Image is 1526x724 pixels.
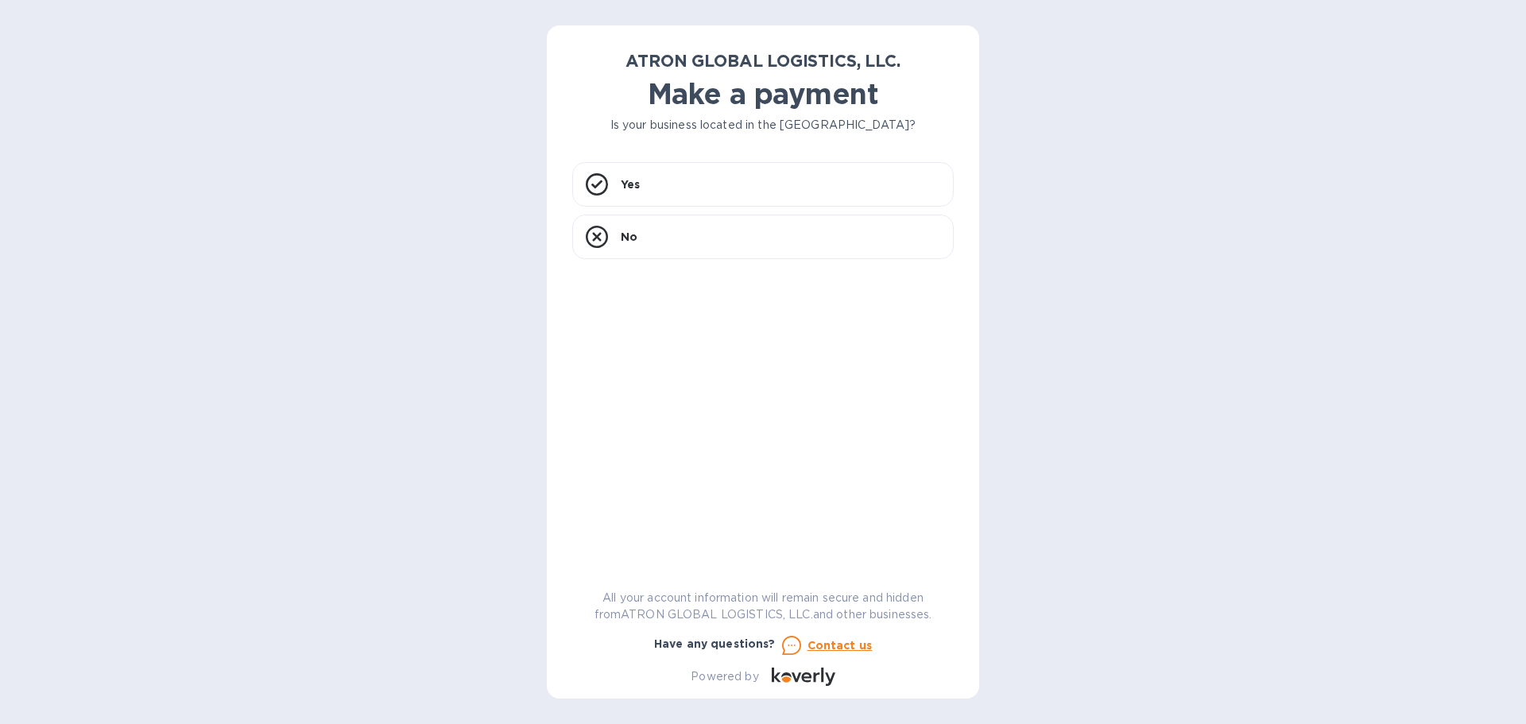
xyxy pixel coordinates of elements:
p: All your account information will remain secure and hidden from ATRON GLOBAL LOGISTICS, LLC. and ... [572,590,954,623]
u: Contact us [808,639,873,652]
h1: Make a payment [572,77,954,110]
p: No [621,229,637,245]
p: Yes [621,176,640,192]
b: ATRON GLOBAL LOGISTICS, LLC. [626,51,900,71]
p: Is your business located in the [GEOGRAPHIC_DATA]? [572,117,954,134]
p: Powered by [691,668,758,685]
b: Have any questions? [654,637,776,650]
